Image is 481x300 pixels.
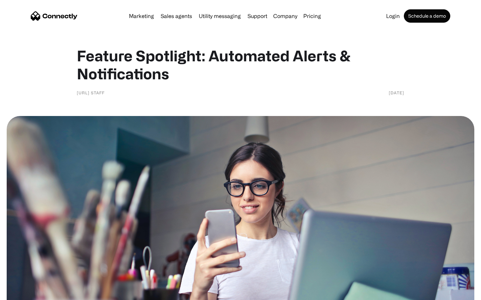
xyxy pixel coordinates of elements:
h1: Feature Spotlight: Automated Alerts & Notifications [77,47,404,83]
a: Login [383,13,403,19]
a: Support [245,13,270,19]
a: Pricing [301,13,324,19]
aside: Language selected: English [7,288,40,298]
div: [URL] staff [77,89,105,96]
div: Company [273,11,297,21]
a: Marketing [126,13,157,19]
a: Schedule a demo [404,9,450,23]
div: [DATE] [389,89,404,96]
ul: Language list [13,288,40,298]
a: Sales agents [158,13,195,19]
a: Utility messaging [196,13,244,19]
